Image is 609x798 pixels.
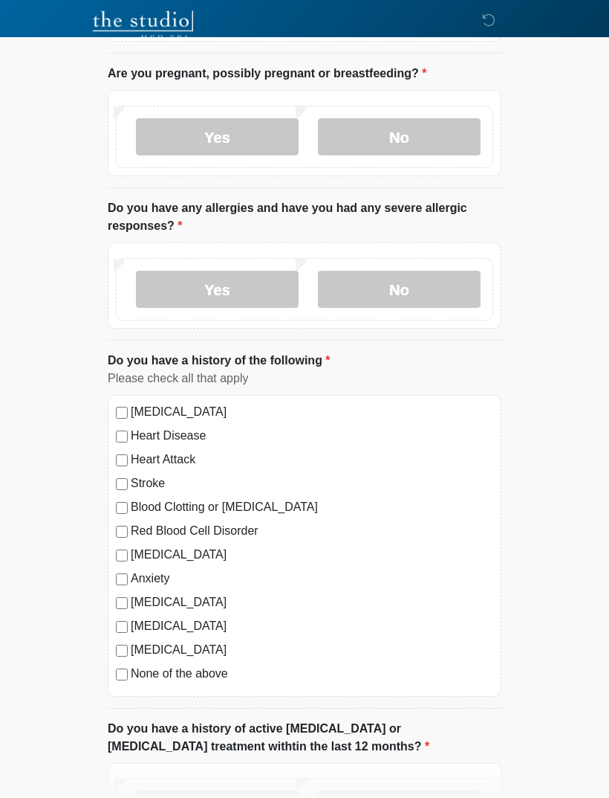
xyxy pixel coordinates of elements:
label: Heart Disease [131,428,493,445]
input: [MEDICAL_DATA] [116,646,128,657]
div: Please check all that apply [108,370,501,388]
label: Are you pregnant, possibly pregnant or breastfeeding? [108,65,426,83]
input: [MEDICAL_DATA] [116,550,128,562]
input: Anxiety [116,574,128,586]
label: Anxiety [131,570,493,588]
input: [MEDICAL_DATA] [116,598,128,610]
label: Do you have a history of the following [108,353,330,370]
input: Blood Clotting or [MEDICAL_DATA] [116,503,128,515]
img: The Studio Med Spa Logo [93,11,193,41]
input: Red Blood Cell Disorder [116,527,128,538]
label: [MEDICAL_DATA] [131,547,493,564]
input: Heart Disease [116,431,128,443]
label: Blood Clotting or [MEDICAL_DATA] [131,499,493,517]
label: Do you have a history of active [MEDICAL_DATA] or [MEDICAL_DATA] treatment withtin the last 12 mo... [108,721,501,756]
label: None of the above [131,666,493,683]
label: No [318,119,481,156]
label: No [318,271,481,309]
input: [MEDICAL_DATA] [116,622,128,634]
label: [MEDICAL_DATA] [131,618,493,636]
input: Stroke [116,479,128,491]
label: Heart Attack [131,451,493,469]
label: Yes [136,119,299,156]
input: [MEDICAL_DATA] [116,408,128,419]
label: Yes [136,271,299,309]
label: Do you have any allergies and have you had any severe allergic responses? [108,200,501,236]
label: Stroke [131,475,493,493]
label: [MEDICAL_DATA] [131,642,493,660]
label: [MEDICAL_DATA] [131,594,493,612]
label: Red Blood Cell Disorder [131,523,493,541]
input: Heart Attack [116,455,128,467]
label: [MEDICAL_DATA] [131,404,493,422]
input: None of the above [116,669,128,681]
